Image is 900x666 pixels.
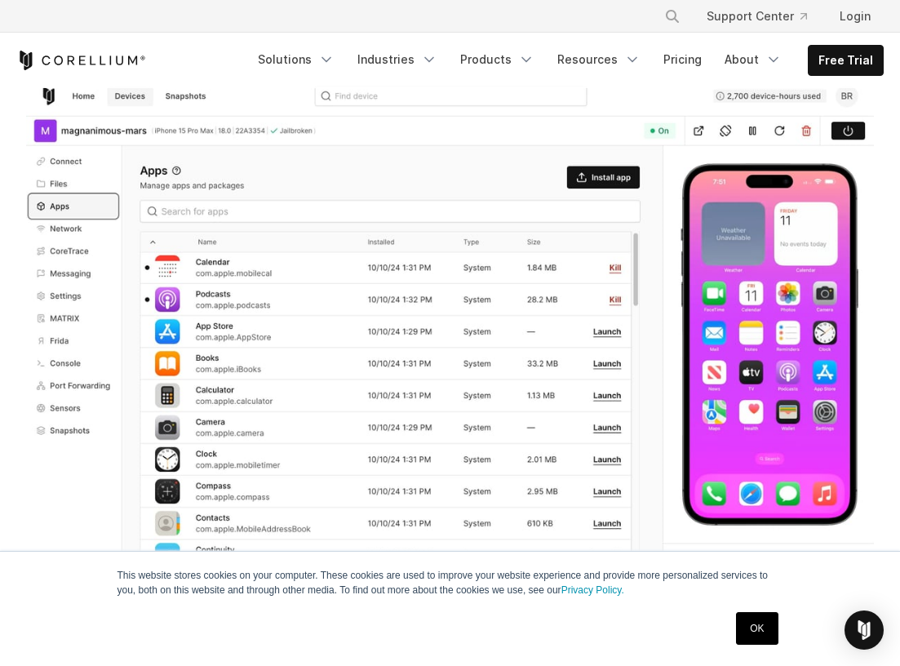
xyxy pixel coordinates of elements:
a: OK [736,612,778,645]
div: Navigation Menu [248,45,884,76]
div: Navigation Menu [645,2,884,31]
a: Free Trial [809,46,883,75]
a: Pricing [654,45,712,74]
a: Support Center [694,2,820,31]
a: Industries [348,45,447,74]
a: Resources [548,45,650,74]
a: Login [827,2,884,31]
button: Search [658,2,687,31]
a: Privacy Policy. [561,584,624,596]
a: Products [450,45,544,74]
div: Open Intercom Messenger [845,610,884,650]
a: Corellium Home [16,51,146,70]
p: This website stores cookies on your computer. These cookies are used to improve your website expe... [117,568,783,597]
a: About [715,45,791,74]
a: Solutions [248,45,344,74]
img: iOS 18 Full Screenshot-1 [26,78,874,591]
